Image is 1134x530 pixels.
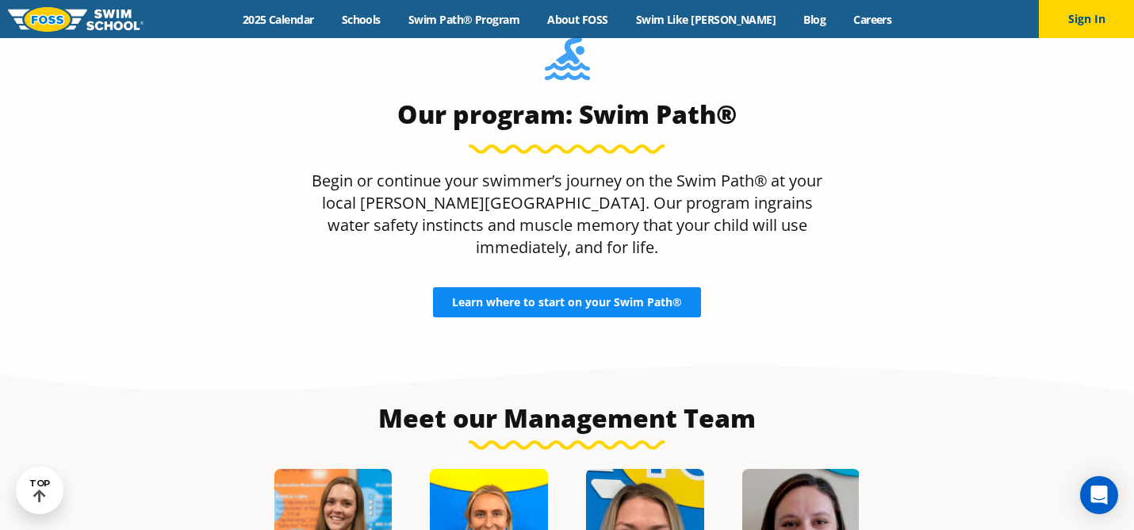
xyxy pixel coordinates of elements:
a: Learn where to start on your Swim Path® [433,287,701,317]
img: FOSS Swim School Logo [8,7,144,32]
div: Open Intercom Messenger [1080,476,1118,514]
a: 2025 Calendar [228,12,328,27]
span: Learn where to start on your Swim Path® [452,297,682,308]
a: Schools [328,12,394,27]
a: Careers [840,12,906,27]
h3: Our program: Swim Path® [304,98,830,130]
a: Blog [790,12,840,27]
div: TOP [29,478,50,503]
a: About FOSS [534,12,623,27]
span: at your local [PERSON_NAME][GEOGRAPHIC_DATA]. Our program ingrains water safety instincts and mus... [322,170,823,258]
span: Begin or continue your swimmer’s journey on the Swim Path® [312,170,768,191]
h3: Meet our Management Team [193,402,941,434]
img: Foss-Location-Swimming-Pool-Person.svg [545,36,590,90]
a: Swim Path® Program [394,12,533,27]
a: Swim Like [PERSON_NAME] [622,12,790,27]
